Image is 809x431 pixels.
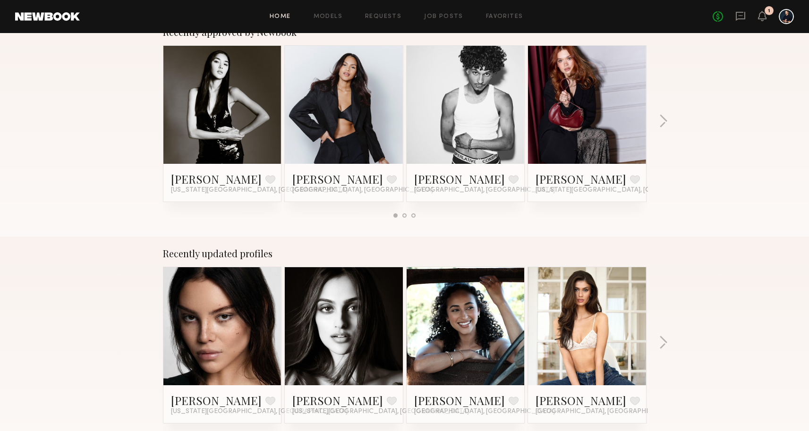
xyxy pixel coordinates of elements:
[365,14,401,20] a: Requests
[163,248,647,259] div: Recently updated profiles
[171,171,262,186] a: [PERSON_NAME]
[536,408,676,415] span: [GEOGRAPHIC_DATA], [GEOGRAPHIC_DATA]
[424,14,463,20] a: Job Posts
[414,186,555,194] span: [GEOGRAPHIC_DATA], [GEOGRAPHIC_DATA]
[292,186,433,194] span: [GEOGRAPHIC_DATA], [GEOGRAPHIC_DATA]
[768,8,770,14] div: 1
[292,171,383,186] a: [PERSON_NAME]
[171,186,348,194] span: [US_STATE][GEOGRAPHIC_DATA], [GEOGRAPHIC_DATA]
[536,186,712,194] span: [US_STATE][GEOGRAPHIC_DATA], [GEOGRAPHIC_DATA]
[171,408,348,415] span: [US_STATE][GEOGRAPHIC_DATA], [GEOGRAPHIC_DATA]
[486,14,523,20] a: Favorites
[163,26,647,38] div: Recently approved by Newbook
[292,408,469,415] span: [US_STATE][GEOGRAPHIC_DATA], [GEOGRAPHIC_DATA]
[314,14,342,20] a: Models
[536,171,626,186] a: [PERSON_NAME]
[292,393,383,408] a: [PERSON_NAME]
[414,171,505,186] a: [PERSON_NAME]
[414,393,505,408] a: [PERSON_NAME]
[171,393,262,408] a: [PERSON_NAME]
[414,408,555,415] span: [GEOGRAPHIC_DATA], [GEOGRAPHIC_DATA]
[270,14,291,20] a: Home
[536,393,626,408] a: [PERSON_NAME]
